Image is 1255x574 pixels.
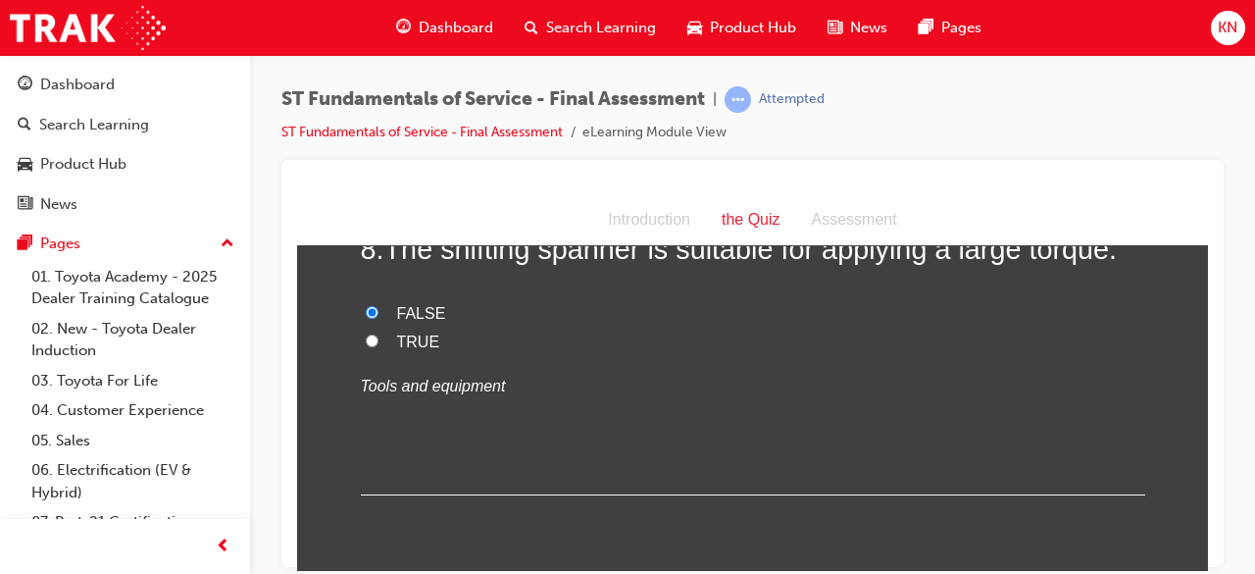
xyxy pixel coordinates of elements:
span: guage-icon [18,77,32,94]
a: ST Fundamentals of Service - Final Assessment [281,124,563,140]
a: 02. New - Toyota Dealer Induction [24,314,242,366]
span: search-icon [18,117,31,134]
a: 07. Parts21 Certification [24,507,242,538]
a: search-iconSearch Learning [509,8,672,48]
li: eLearning Module View [582,122,727,144]
span: car-icon [687,16,702,40]
div: Attempted [759,90,825,109]
span: FALSE [100,110,149,127]
span: up-icon [221,232,234,257]
span: Pages [941,17,981,39]
span: KN [1218,17,1237,39]
a: pages-iconPages [903,8,997,48]
a: Dashboard [8,67,242,103]
span: The shifting spanner is suitable for applying a large torque. [87,38,821,70]
a: 01. Toyota Academy - 2025 Dealer Training Catalogue [24,262,242,314]
input: TRUE [69,139,81,152]
button: Pages [8,226,242,262]
a: Product Hub [8,146,242,183]
span: car-icon [18,156,32,174]
span: TRUE [100,138,143,155]
div: Product Hub [40,153,126,176]
h2: 8 . [64,34,848,74]
a: 05. Sales [24,426,242,456]
div: Search Learning [39,114,149,136]
input: FALSE [69,111,81,124]
span: search-icon [525,16,538,40]
span: pages-icon [18,235,32,253]
span: ST Fundamentals of Service - Final Assessment [281,88,705,111]
em: Tools and equipment [64,183,209,199]
span: | [713,88,717,111]
span: prev-icon [216,535,230,559]
span: pages-icon [919,16,933,40]
img: Trak [10,6,166,50]
a: guage-iconDashboard [380,8,509,48]
span: news-icon [828,16,842,40]
a: news-iconNews [812,8,903,48]
div: Dashboard [40,74,115,96]
a: 04. Customer Experience [24,395,242,426]
a: Search Learning [8,107,242,143]
button: DashboardSearch LearningProduct HubNews [8,63,242,226]
span: news-icon [18,196,32,214]
div: the Quiz [409,11,499,39]
a: 06. Electrification (EV & Hybrid) [24,455,242,507]
div: News [40,193,77,216]
span: Product Hub [710,17,796,39]
div: Pages [40,233,80,255]
span: Dashboard [419,17,493,39]
span: News [850,17,887,39]
span: guage-icon [396,16,411,40]
div: Assessment [499,11,616,39]
a: 03. Toyota For Life [24,366,242,396]
div: Introduction [295,11,409,39]
span: learningRecordVerb_ATTEMPT-icon [725,86,751,113]
span: Search Learning [546,17,656,39]
a: News [8,186,242,223]
button: KN [1211,11,1245,45]
a: car-iconProduct Hub [672,8,812,48]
